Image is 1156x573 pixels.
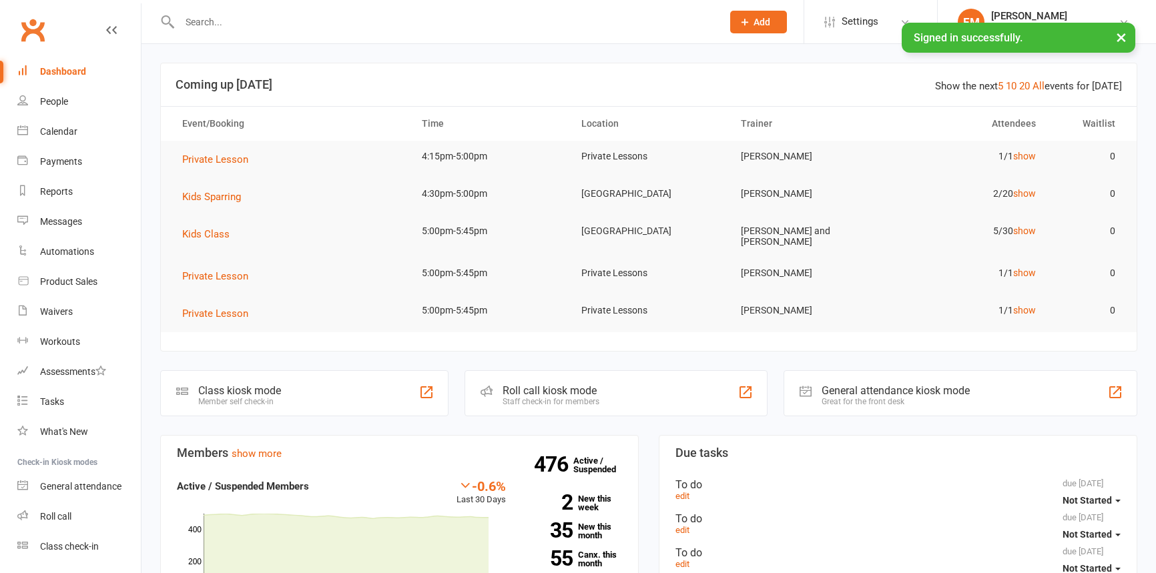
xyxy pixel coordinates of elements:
[822,384,970,397] div: General attendance kiosk mode
[675,478,1121,491] div: To do
[170,107,410,141] th: Event/Booking
[1033,80,1045,92] a: All
[177,480,309,492] strong: Active / Suspended Members
[17,267,141,297] a: Product Sales
[16,13,49,47] a: Clubworx
[17,117,141,147] a: Calendar
[1013,151,1036,161] a: show
[526,522,622,540] a: 35New this month
[40,96,68,107] div: People
[182,270,248,282] span: Private Lesson
[569,178,729,209] td: [GEOGRAPHIC_DATA]
[526,492,573,512] strong: 2
[569,107,729,141] th: Location
[17,532,141,562] a: Class kiosk mode
[1063,529,1112,540] span: Not Started
[182,308,248,320] span: Private Lesson
[176,78,1122,91] h3: Coming up [DATE]
[1048,107,1128,141] th: Waitlist
[1063,495,1112,506] span: Not Started
[1048,215,1128,247] td: 0
[17,177,141,207] a: Reports
[888,141,1048,172] td: 1/1
[958,9,984,35] div: EM
[569,295,729,326] td: Private Lessons
[40,216,82,227] div: Messages
[410,257,569,289] td: 5:00pm-5:45pm
[176,13,713,31] input: Search...
[410,107,569,141] th: Time
[40,126,77,137] div: Calendar
[40,481,121,492] div: General attendance
[729,257,888,289] td: [PERSON_NAME]
[729,141,888,172] td: [PERSON_NAME]
[675,559,689,569] a: edit
[40,396,64,407] div: Tasks
[569,141,729,172] td: Private Lessons
[410,215,569,247] td: 5:00pm-5:45pm
[888,257,1048,289] td: 1/1
[888,295,1048,326] td: 1/1
[40,306,73,317] div: Waivers
[914,31,1023,44] span: Signed in successfully.
[40,186,73,197] div: Reports
[569,257,729,289] td: Private Lessons
[182,153,248,165] span: Private Lesson
[729,178,888,209] td: [PERSON_NAME]
[457,478,506,493] div: -0.6%
[1048,178,1128,209] td: 0
[40,66,86,77] div: Dashboard
[998,80,1003,92] a: 5
[182,189,250,205] button: Kids Sparring
[1048,295,1128,326] td: 0
[182,306,258,322] button: Private Lesson
[842,7,878,37] span: Settings
[888,178,1048,209] td: 2/20
[991,22,1119,34] div: Bulldog Gym Castle Hill Pty Ltd
[1048,257,1128,289] td: 0
[526,494,622,512] a: 2New this week
[17,327,141,357] a: Workouts
[17,357,141,387] a: Assessments
[17,207,141,237] a: Messages
[1013,225,1036,236] a: show
[729,295,888,326] td: [PERSON_NAME]
[1048,141,1128,172] td: 0
[198,397,281,406] div: Member self check-in
[1109,23,1133,51] button: ×
[730,11,787,33] button: Add
[17,502,141,532] a: Roll call
[503,397,599,406] div: Staff check-in for members
[888,215,1048,247] td: 5/30
[177,446,622,460] h3: Members
[729,215,888,257] td: [PERSON_NAME] and [PERSON_NAME]
[675,525,689,535] a: edit
[40,541,99,552] div: Class check-in
[410,295,569,326] td: 5:00pm-5:45pm
[182,151,258,167] button: Private Lesson
[935,78,1122,94] div: Show the next events for [DATE]
[503,384,599,397] div: Roll call kiosk mode
[754,17,770,27] span: Add
[534,454,573,474] strong: 476
[410,141,569,172] td: 4:15pm-5:00pm
[40,276,97,287] div: Product Sales
[675,491,689,501] a: edit
[17,87,141,117] a: People
[17,57,141,87] a: Dashboard
[40,336,80,347] div: Workouts
[17,237,141,267] a: Automations
[17,147,141,177] a: Payments
[675,446,1121,460] h3: Due tasks
[457,478,506,507] div: Last 30 Days
[1013,305,1036,316] a: show
[569,215,729,247] td: [GEOGRAPHIC_DATA]
[1063,488,1121,512] button: Not Started
[17,297,141,327] a: Waivers
[40,511,71,522] div: Roll call
[526,520,573,540] strong: 35
[17,417,141,447] a: What's New
[573,446,632,484] a: 476Active / Suspended
[182,226,239,242] button: Kids Class
[40,246,94,257] div: Automations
